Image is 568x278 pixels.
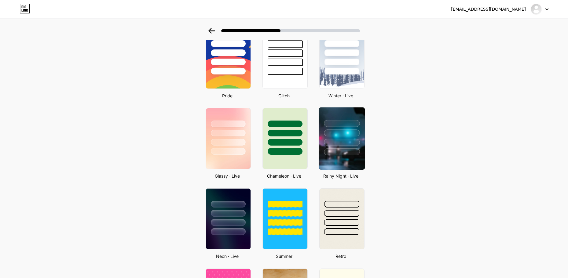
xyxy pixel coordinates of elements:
div: Winter · Live [317,92,365,99]
div: [EMAIL_ADDRESS][DOMAIN_NAME] [451,6,526,13]
div: Pride [204,92,251,99]
img: nguoidanloiforex [530,3,542,15]
div: Rainy Night · Live [317,173,365,179]
img: rainy_night.jpg [319,107,365,170]
div: Summer [261,253,308,259]
div: Glitch [261,92,308,99]
div: Retro [317,253,365,259]
div: Glassy · Live [204,173,251,179]
div: Chameleon · Live [261,173,308,179]
div: Neon · Live [204,253,251,259]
